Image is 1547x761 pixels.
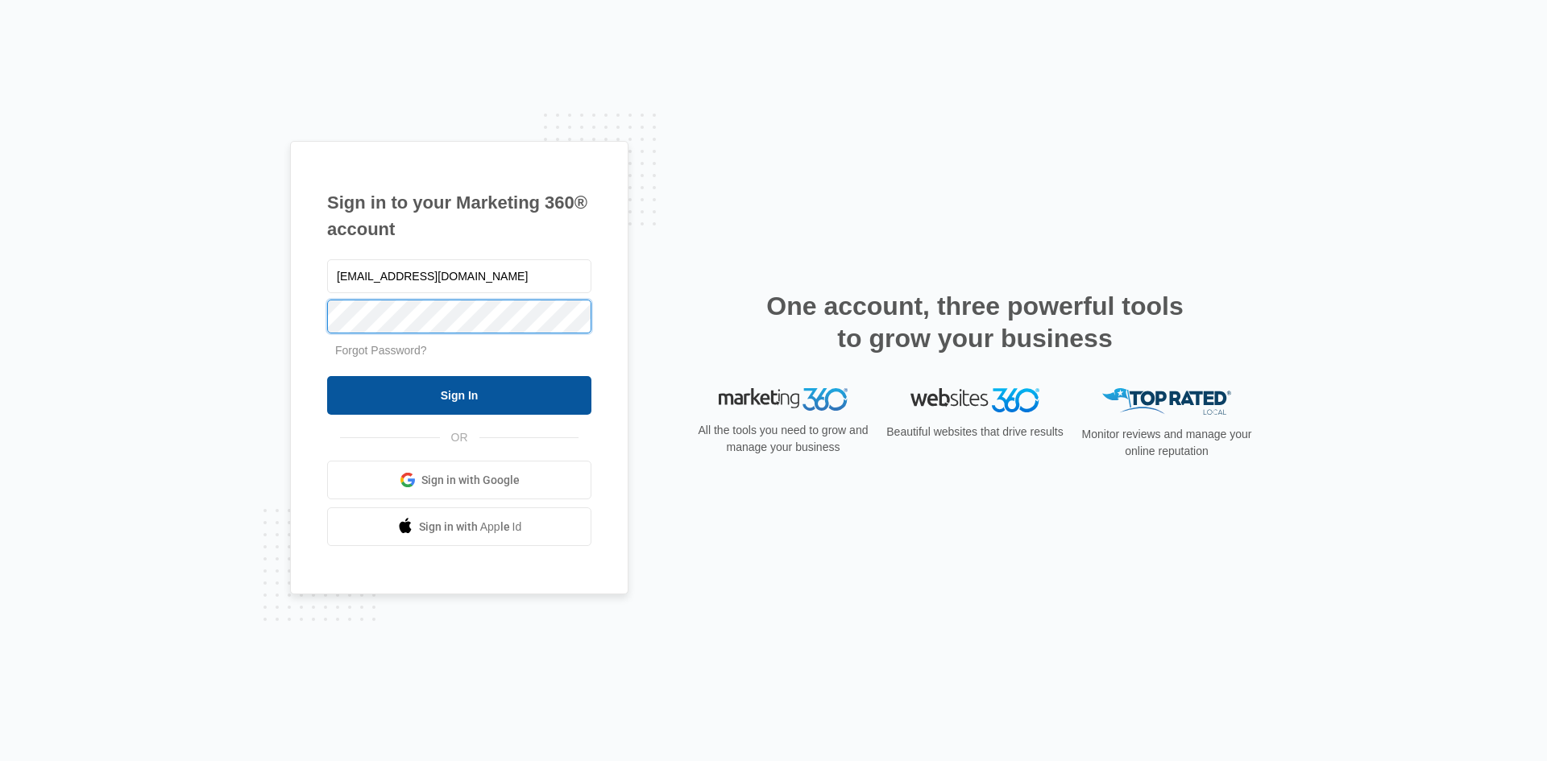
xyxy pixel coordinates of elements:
h1: Sign in to your Marketing 360® account [327,189,591,242]
span: OR [440,429,479,446]
img: Websites 360 [910,388,1039,412]
input: Email [327,259,591,293]
input: Sign In [327,376,591,415]
p: All the tools you need to grow and manage your business [693,422,873,456]
a: Sign in with Apple Id [327,507,591,546]
p: Monitor reviews and manage your online reputation [1076,426,1257,460]
h2: One account, three powerful tools to grow your business [761,290,1188,354]
img: Top Rated Local [1102,388,1231,415]
a: Forgot Password? [335,344,427,357]
span: Sign in with Google [421,472,520,489]
a: Sign in with Google [327,461,591,499]
span: Sign in with Apple Id [419,519,522,536]
img: Marketing 360 [719,388,848,411]
p: Beautiful websites that drive results [885,424,1065,440]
